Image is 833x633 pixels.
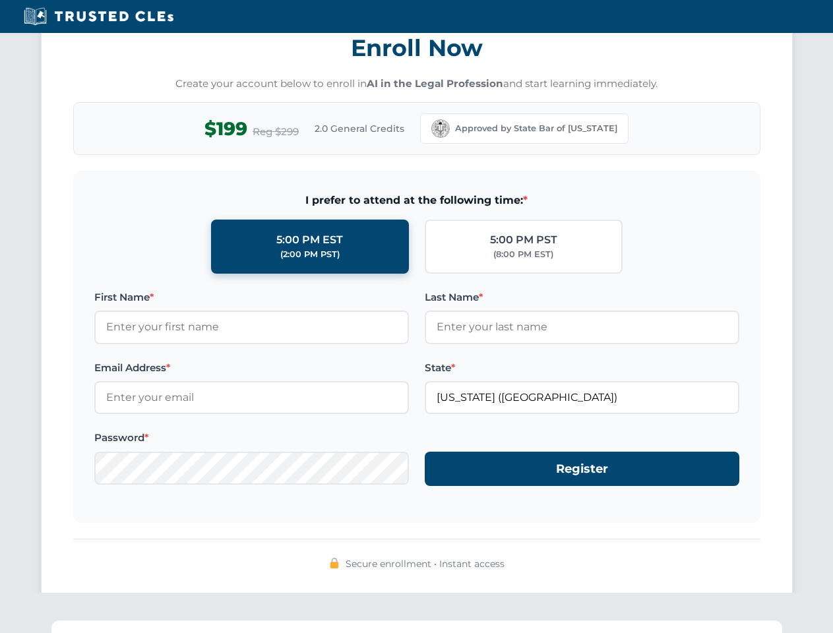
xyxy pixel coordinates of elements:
[425,360,739,376] label: State
[425,452,739,487] button: Register
[425,311,739,344] input: Enter your last name
[315,121,404,136] span: 2.0 General Credits
[253,124,299,140] span: Reg $299
[425,289,739,305] label: Last Name
[73,27,760,69] h3: Enroll Now
[490,231,557,249] div: 5:00 PM PST
[276,231,343,249] div: 5:00 PM EST
[431,119,450,138] img: California Bar
[94,192,739,209] span: I prefer to attend at the following time:
[367,77,503,90] strong: AI in the Legal Profession
[94,430,409,446] label: Password
[204,114,247,144] span: $199
[94,289,409,305] label: First Name
[73,76,760,92] p: Create your account below to enroll in and start learning immediately.
[346,557,505,571] span: Secure enrollment • Instant access
[280,248,340,261] div: (2:00 PM PST)
[425,381,739,414] input: California (CA)
[20,7,177,26] img: Trusted CLEs
[94,360,409,376] label: Email Address
[455,122,617,135] span: Approved by State Bar of [US_STATE]
[493,248,553,261] div: (8:00 PM EST)
[94,381,409,414] input: Enter your email
[329,558,340,568] img: 🔒
[94,311,409,344] input: Enter your first name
